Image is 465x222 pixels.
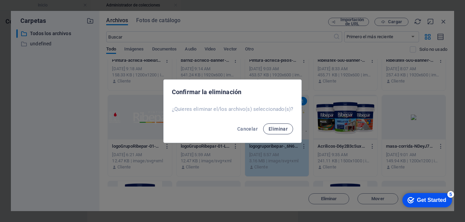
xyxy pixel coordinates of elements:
button: Cancelar [235,123,260,134]
h2: Confirmar la eliminación [172,88,293,96]
div: 5 [50,1,57,8]
div: Get Started 5 items remaining, 0% complete [5,3,55,18]
p: ¿Quieres eliminar el/los archivo(s) seleccionado(s)? [172,106,293,113]
div: Get Started [20,8,49,14]
span: Eliminar [269,126,288,132]
button: Eliminar [263,123,293,134]
span: Cancelar [237,126,258,132]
